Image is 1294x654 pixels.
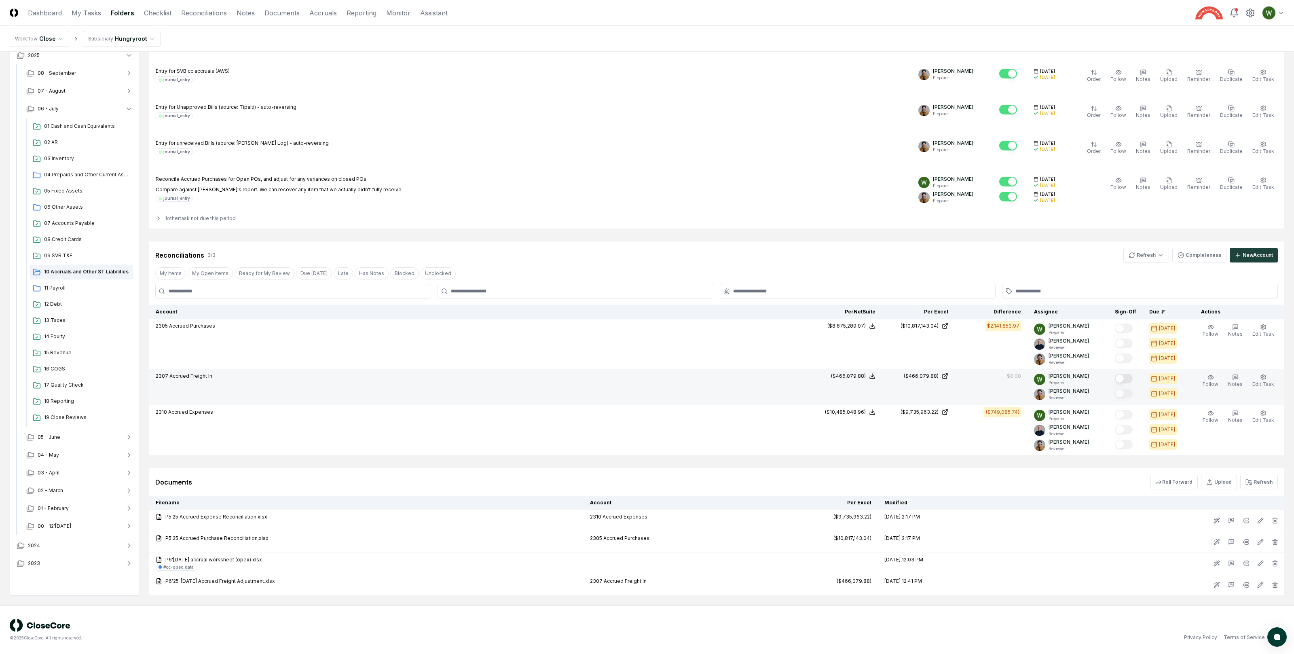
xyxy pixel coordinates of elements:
span: Follow [1110,112,1126,118]
span: Duplicate [1220,76,1243,82]
span: 18 Reporting [44,398,130,405]
img: Hungryroot logo [1195,6,1223,19]
span: 05 - June [38,434,60,441]
button: Order [1085,140,1102,157]
button: Follow [1201,373,1220,389]
th: Filename [149,496,584,510]
button: Mark complete [1115,389,1133,398]
button: Follow [1109,68,1128,85]
div: Account [156,308,803,315]
span: 14 Equity [44,333,130,340]
a: 08 Credit Cards [30,233,133,247]
th: Difference [955,305,1028,319]
button: Upload [1159,104,1179,121]
a: 12 Debt [30,297,133,312]
button: ($10,485,048.96) [825,408,875,416]
button: Refresh [1240,475,1278,489]
button: Upload [1159,176,1179,193]
a: P5'25 Accrued Purchase Reconciliation.xlsx [156,535,577,542]
a: Notes [237,8,255,18]
button: 04 - May [20,446,140,464]
button: Upload [1159,68,1179,85]
button: Follow [1201,322,1220,339]
p: [PERSON_NAME] [933,140,973,147]
p: Reviewer [1049,446,1089,452]
th: Sign-Off [1108,305,1143,319]
button: 02 - March [20,482,140,499]
button: ($466,079.88) [831,373,875,380]
a: Checklist [144,8,171,18]
button: Mark complete [999,141,1017,150]
button: Order [1085,104,1102,121]
button: Edit Task [1251,408,1276,425]
span: 01 Cash and Cash Equivalents [44,123,130,130]
div: 3 / 3 [207,252,216,259]
button: Mark complete [1115,440,1133,449]
span: 08 - September [38,70,76,77]
span: 15 Revenue [44,349,130,356]
img: ACg8ocIK_peNeqvot3Ahh9567LsVhi0q3GD2O_uFDzmfmpbAfkCWeQ=s96-c [1262,6,1275,19]
p: Preparer [1049,330,1089,336]
span: 04 - May [38,451,59,459]
span: [DATE] [1040,68,1055,74]
a: Terms of Service [1224,634,1265,641]
div: [DATE] [1159,325,1175,332]
p: [PERSON_NAME] [1049,408,1089,416]
span: 07 Accounts Payable [44,220,130,227]
img: ACg8ocLvq7MjQV6RZF1_Z8o96cGG_vCwfvrLdMx8PuJaibycWA8ZaAE=s96-c [1034,425,1045,436]
button: Follow [1109,104,1128,121]
span: Reminder [1187,148,1210,154]
span: Reminder [1187,76,1210,82]
th: Per Excel [882,305,955,319]
a: 18 Reporting [30,394,133,409]
span: [DATE] [1040,140,1055,146]
a: 17 Quality Check [30,378,133,393]
div: 2305 Accrued Purchases [590,535,798,542]
p: [PERSON_NAME] [933,104,973,111]
th: Assignee [1028,305,1108,319]
span: Reminder [1187,184,1210,190]
p: Entry for SVB cc accruals (AWS) [156,68,230,75]
button: Notes [1134,140,1152,157]
button: 06 - July [20,100,140,118]
span: Notes [1228,381,1243,387]
button: Unblocked [421,267,456,279]
span: 2025 [28,52,40,59]
span: 03 - April [38,469,59,476]
span: Notes [1228,417,1243,423]
p: [PERSON_NAME] [1049,387,1089,395]
span: 06 - July [38,105,59,112]
button: Follow [1109,140,1128,157]
img: ACg8ocIj8Ed1971QfF93IUVvJX6lPm3y0CRToLvfAg4p8TYQk6NAZIo=s96-c [1034,440,1045,451]
th: Modified [878,496,1036,510]
div: journal_entry [163,149,190,155]
a: P5'25 Accrued Expense Reconciliation.xlsx [156,513,577,521]
span: 12 Debt [44,301,130,308]
button: Edit Task [1251,176,1276,193]
button: Edit Task [1251,68,1276,85]
span: Follow [1203,331,1218,337]
span: Upload [1160,184,1178,190]
div: Documents [155,477,192,487]
span: 08 Credit Cards [44,236,130,243]
p: [PERSON_NAME] [1049,352,1089,360]
button: 2025 [10,47,140,64]
span: Edit Task [1252,112,1274,118]
p: [PERSON_NAME] [933,176,973,183]
button: Roll Forward [1150,475,1198,489]
a: 03 Inventory [30,152,133,166]
span: Follow [1203,417,1218,423]
a: 07 Accounts Payable [30,216,133,231]
div: Workflow [15,35,38,42]
button: Has Notes [355,267,389,279]
img: ACg8ocIj8Ed1971QfF93IUVvJX6lPm3y0CRToLvfAg4p8TYQk6NAZIo=s96-c [918,105,930,116]
span: 2023 [28,560,40,567]
span: 03 Inventory [44,155,130,162]
a: ($9,735,963.22) [888,408,948,416]
button: Reminder [1186,140,1212,157]
span: 09 SVB T&E [44,252,130,259]
img: ACg8ocIj8Ed1971QfF93IUVvJX6lPm3y0CRToLvfAg4p8TYQk6NAZIo=s96-c [918,192,930,203]
span: Accrued Expenses [168,409,213,415]
span: 06 Other Assets [44,203,130,211]
button: Mark complete [1115,374,1133,383]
